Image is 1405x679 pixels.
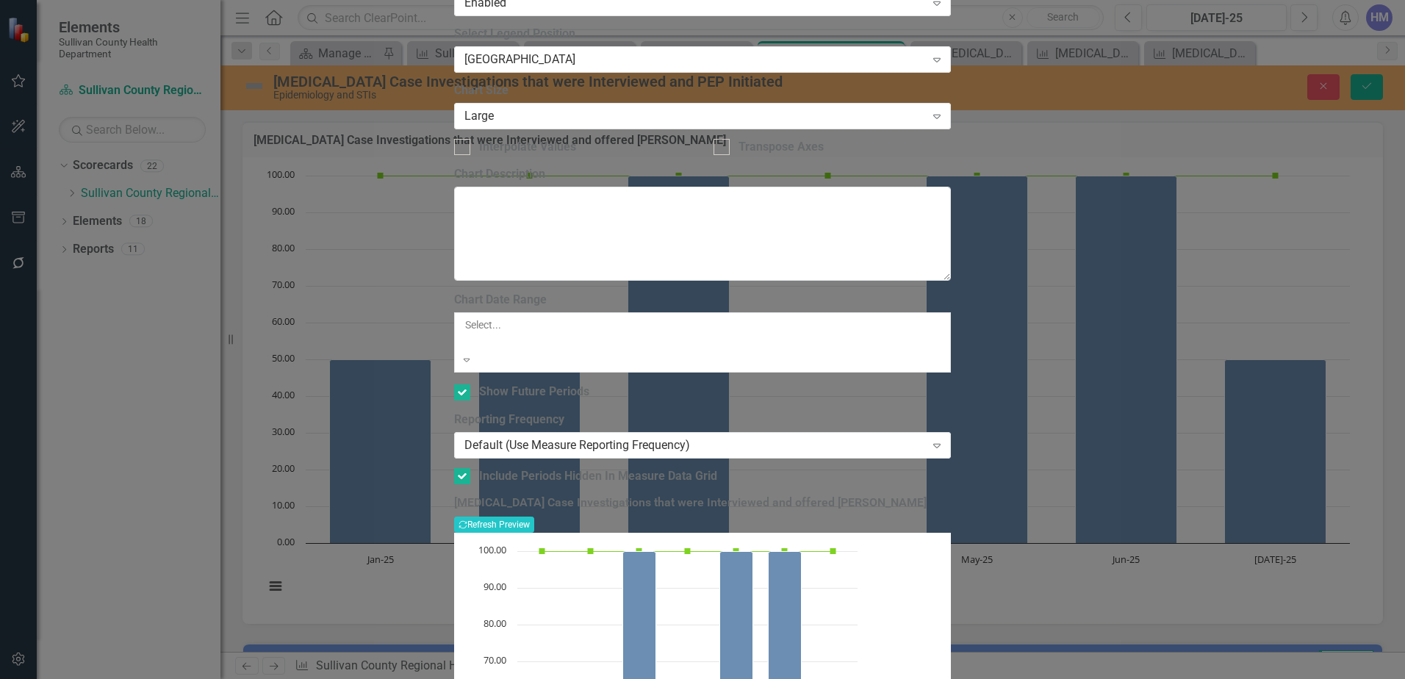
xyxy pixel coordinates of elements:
[478,543,506,556] text: 100.00
[479,384,589,400] div: Show Future Periods
[454,26,952,43] label: Select Legend Position
[479,468,717,485] div: Include Periods Hidden In Measure Data Grid
[454,166,952,183] label: Chart Description
[454,496,952,509] h3: [MEDICAL_DATA] Case Investigations that were Interviewed and offered [PERSON_NAME]
[464,437,925,454] div: Default (Use Measure Reporting Frequency)
[464,51,925,68] div: [GEOGRAPHIC_DATA]
[733,548,739,554] path: May-25, 100. Target.
[830,548,836,554] path: Jul-25, 100. Target.
[464,107,925,124] div: Large
[479,139,576,156] div: Interpolate Values
[465,317,941,332] div: Select...
[484,653,506,667] text: 70.00
[587,548,593,554] path: Feb-25, 100. Target.
[454,412,952,428] label: Reporting Frequency
[539,548,836,554] g: Target, series 2 of 2. Line with 7 data points.
[781,548,787,554] path: Jun-25, 100. Target.
[636,548,642,554] path: Mar-25, 100. Target.
[684,548,690,554] path: Apr-25, 100. Target.
[454,292,952,309] label: Chart Date Range
[484,580,506,593] text: 90.00
[739,139,824,156] div: Transpose Axes
[539,548,545,554] path: Jan-25, 100. Target.
[484,617,506,630] text: 80.00
[454,517,534,533] button: Refresh Preview
[454,82,952,99] label: Chart Size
